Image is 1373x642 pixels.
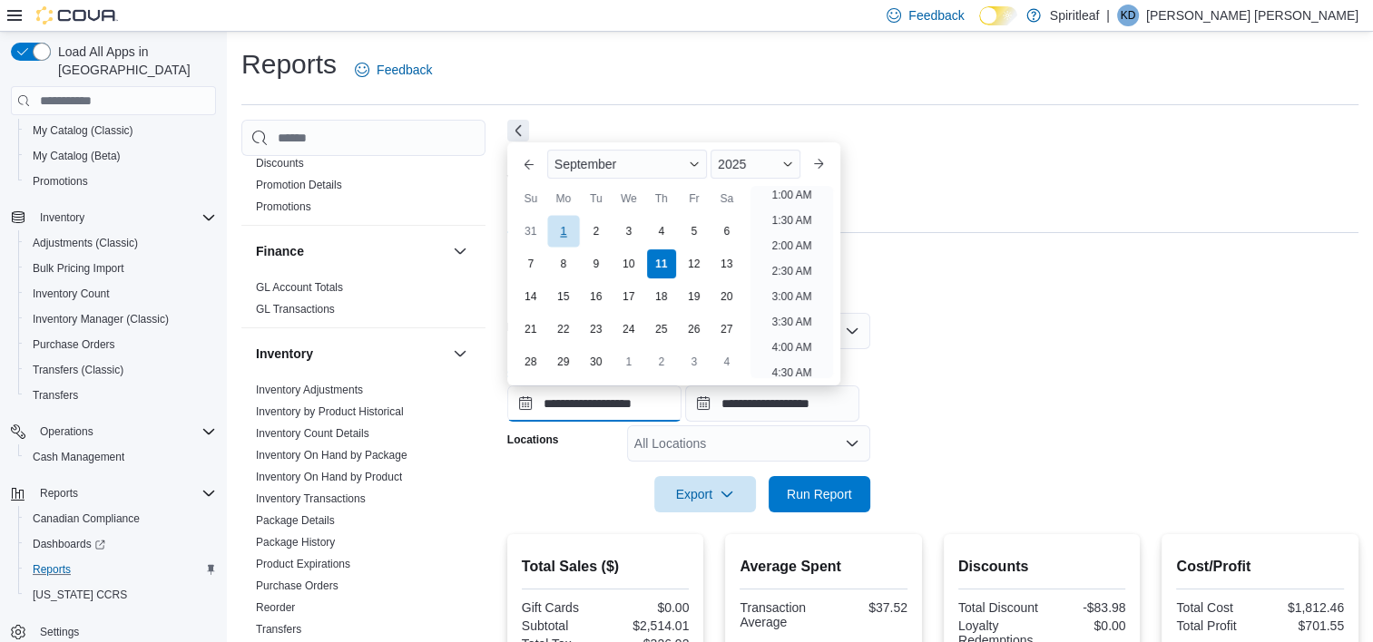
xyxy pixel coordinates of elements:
div: day-4 [647,217,676,246]
li: 1:00 AM [764,184,819,206]
a: Transfers [256,623,301,636]
div: day-21 [516,315,545,344]
span: My Catalog (Beta) [33,149,121,163]
button: Next [507,120,529,141]
span: Product Expirations [256,557,350,571]
span: Package Details [256,513,335,528]
span: Operations [33,421,216,443]
div: Total Cost [1176,600,1256,615]
a: Purchase Orders [25,334,123,355]
li: 2:30 AM [764,260,819,282]
button: Run Report [769,476,870,512]
div: day-14 [516,282,545,311]
a: Feedback [348,52,439,88]
div: Transaction Average [740,600,819,629]
span: Inventory On Hand by Product [256,470,402,484]
span: Package History [256,535,335,550]
span: September [554,157,616,171]
span: Inventory by Product Historical [256,404,404,419]
button: Inventory [4,205,223,230]
span: Inventory Manager (Classic) [33,312,169,326]
span: Purchase Orders [33,337,115,352]
div: Th [647,184,676,213]
span: Purchase Orders [256,579,338,593]
img: Cova [36,6,118,24]
a: Inventory On Hand by Product [256,471,402,483]
span: Inventory Count Details [256,426,369,441]
a: Dashboards [18,531,223,557]
input: Press the down key to open a popover containing a calendar. [685,385,859,422]
a: [US_STATE] CCRS [25,584,134,606]
a: Bulk Pricing Import [25,258,132,279]
span: Dark Mode [979,25,980,26]
button: Inventory [33,207,92,229]
input: Dark Mode [979,6,1017,25]
div: Button. Open the month selector. September is currently selected. [547,150,707,179]
div: day-1 [547,216,579,248]
div: day-10 [614,249,643,278]
span: My Catalog (Beta) [25,145,216,167]
a: Reports [25,559,78,580]
a: My Catalog (Beta) [25,145,128,167]
a: Promotions [256,200,311,213]
span: Inventory [40,210,84,225]
a: Promotion Details [256,179,342,191]
a: Package Details [256,514,335,527]
div: day-3 [680,347,709,376]
a: GL Account Totals [256,281,343,294]
span: Transfers (Classic) [33,363,123,377]
div: day-27 [712,315,741,344]
div: day-25 [647,315,676,344]
h1: Reports [241,46,337,83]
button: Finance [256,242,446,260]
h2: Total Sales ($) [522,556,690,578]
div: Sa [712,184,741,213]
a: My Catalog (Classic) [25,120,141,141]
span: Inventory Transactions [256,491,366,506]
div: day-13 [712,249,741,278]
button: Adjustments (Classic) [18,230,223,256]
span: [US_STATE] CCRS [33,588,127,602]
span: Inventory Count [33,287,110,301]
span: GL Account Totals [256,280,343,295]
button: Cash Management [18,444,223,470]
div: day-26 [680,315,709,344]
span: Export [665,476,745,512]
span: Settings [40,625,79,639]
p: Spiritleaf [1050,5,1099,26]
span: Adjustments (Classic) [25,232,216,254]
li: 4:30 AM [764,362,819,384]
span: Dashboards [25,533,216,555]
span: Load All Apps in [GEOGRAPHIC_DATA] [51,43,216,79]
div: Fr [680,184,709,213]
li: 4:00 AM [764,336,819,358]
div: day-1 [614,347,643,376]
li: 3:30 AM [764,311,819,333]
div: Total Discount [958,600,1038,615]
a: Inventory by Product Historical [256,405,404,418]
span: Promotion Details [256,178,342,192]
h2: Average Spent [740,556,907,578]
span: Inventory Adjustments [256,383,363,397]
span: Promotions [25,170,216,192]
span: Purchase Orders [25,334,216,355]
div: Kenneth D L [1117,5,1139,26]
div: Button. Open the year selector. 2025 is currently selected. [711,150,800,179]
button: Inventory [256,345,446,363]
button: Reports [33,482,85,504]
div: $0.00 [609,600,689,615]
div: day-7 [516,249,545,278]
a: Transfers [25,384,85,406]
button: Finance [449,240,471,262]
div: Total Profit [1176,618,1256,633]
button: Next month [804,150,833,179]
button: Purchase Orders [18,332,223,357]
button: Reports [4,481,223,506]
div: day-2 [582,217,611,246]
div: day-19 [680,282,709,311]
div: Finance [241,277,485,327]
a: Canadian Compliance [25,508,147,530]
div: day-30 [582,347,611,376]
div: day-18 [647,282,676,311]
div: day-4 [712,347,741,376]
